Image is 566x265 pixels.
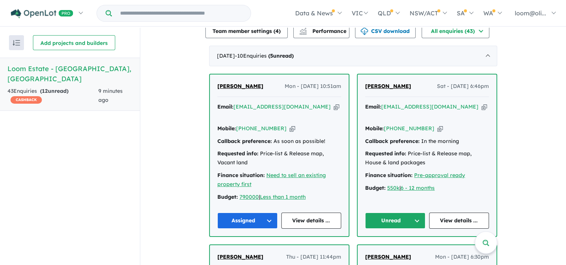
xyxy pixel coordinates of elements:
[365,172,413,179] strong: Finance situation:
[7,64,132,84] h5: Loom Estate - [GEOGRAPHIC_DATA] , [GEOGRAPHIC_DATA]
[361,28,368,35] img: download icon
[217,137,341,146] div: As soon as possible!
[270,52,273,59] span: 5
[281,213,342,229] a: View details ...
[293,23,349,38] button: Performance
[365,103,381,110] strong: Email:
[209,46,497,67] div: [DATE]
[217,194,238,200] strong: Budget:
[11,9,73,18] img: Openlot PRO Logo White
[365,184,489,193] div: |
[239,194,259,200] a: 790000
[381,103,478,110] a: [EMAIL_ADDRESS][DOMAIN_NAME]
[300,28,306,32] img: line-chart.svg
[365,82,411,91] a: [PERSON_NAME]
[233,103,331,110] a: [EMAIL_ADDRESS][DOMAIN_NAME]
[299,30,307,35] img: bar-chart.svg
[435,253,489,262] span: Mon - [DATE] 6:30pm
[365,138,420,144] strong: Callback preference:
[365,253,411,260] span: [PERSON_NAME]
[217,253,263,262] a: [PERSON_NAME]
[290,125,295,132] button: Copy
[236,125,287,132] a: [PHONE_NUMBER]
[42,88,48,94] span: 12
[300,28,346,34] span: Performance
[481,103,487,111] button: Copy
[217,125,236,132] strong: Mobile:
[205,23,288,38] button: Team member settings (4)
[334,103,339,111] button: Copy
[40,88,68,94] strong: ( unread)
[365,253,411,262] a: [PERSON_NAME]
[401,185,435,191] a: 6 - 12 months
[429,213,489,229] a: View details ...
[235,52,294,59] span: - 10 Enquir ies
[217,138,272,144] strong: Callback preference:
[437,82,489,91] span: Sat - [DATE] 6:46pm
[384,125,434,132] a: [PHONE_NUMBER]
[260,194,306,200] a: Less than 1 month
[98,88,123,103] span: 9 minutes ago
[217,150,258,157] strong: Requested info:
[217,193,341,202] div: |
[217,172,265,179] strong: Finance situation:
[355,23,416,38] button: CSV download
[113,5,249,21] input: Try estate name, suburb, builder or developer
[365,149,489,167] div: Price-list & Release map, House & land packages
[365,83,411,89] span: [PERSON_NAME]
[515,9,546,17] span: loom@oli...
[365,137,489,146] div: In the morning
[7,87,98,105] div: 43 Enquir ies
[217,172,326,188] a: Need to sell an existing property first
[365,213,425,229] button: Unread
[268,52,294,59] strong: ( unread)
[217,253,263,260] span: [PERSON_NAME]
[365,185,386,191] strong: Budget:
[437,125,443,132] button: Copy
[10,96,42,104] span: CASHBACK
[217,83,263,89] span: [PERSON_NAME]
[387,185,400,191] a: 550k
[217,149,341,167] div: Price-list & Release map, Vacant land
[13,40,20,46] img: sort.svg
[365,150,406,157] strong: Requested info:
[422,23,489,38] button: All enquiries (43)
[285,82,341,91] span: Mon - [DATE] 10:51am
[217,213,278,229] button: Assigned
[414,172,465,179] a: Pre-approval ready
[33,35,115,50] button: Add projects and builders
[365,125,384,132] strong: Mobile:
[286,253,341,262] span: Thu - [DATE] 11:44pm
[217,82,263,91] a: [PERSON_NAME]
[275,28,279,34] span: 4
[217,103,233,110] strong: Email:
